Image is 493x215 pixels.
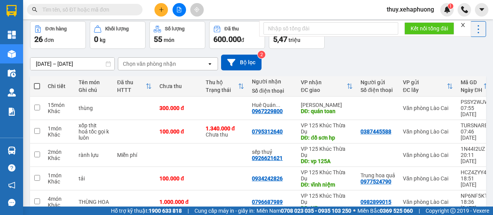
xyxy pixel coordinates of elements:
div: Chưa thu [206,125,244,138]
button: Đơn hàng26đơn [30,21,86,49]
div: 2 món [48,149,71,155]
div: Mã GD [461,79,483,85]
div: 18:36 [DATE] [461,199,490,211]
div: Số điện thoại [361,87,395,93]
span: thuy.xehaphuong [381,5,440,14]
span: 55 [154,35,162,44]
span: file-add [176,7,182,12]
div: ĐC giao [301,87,347,93]
span: message [8,199,15,206]
strong: 1900 633 818 [149,208,182,214]
strong: 0708 023 035 - 0935 103 250 [281,208,351,214]
div: thùng [79,105,109,111]
div: 100.000 đ [159,175,198,182]
div: Khác [48,202,71,208]
div: 0934242826 [252,175,283,182]
span: triệu [288,37,300,43]
button: Số lượng55món [149,21,205,49]
div: DĐ: quán toan [301,108,353,114]
sup: 1 [448,3,453,9]
div: DĐ: HP [301,205,353,211]
div: Đã thu [225,26,239,32]
div: Khác [48,155,71,161]
div: sếp thuỷ [252,149,293,155]
div: Đơn hàng [45,26,67,32]
div: 0387445588 [361,128,391,135]
div: Chi tiết [48,83,71,89]
div: Văn phòng Lào Cai [403,175,453,182]
b: Gửi khách hàng [72,40,144,49]
div: [PERSON_NAME] [301,102,353,108]
h1: PSSY2WJW [84,56,134,73]
span: | [188,207,189,215]
div: Thu hộ [206,79,238,85]
span: Kết nối tổng đài [411,24,448,33]
div: 20:11 [DATE] [461,152,490,164]
span: Hỗ trợ kỹ thuật: [111,207,182,215]
div: 0982899015 [361,199,391,205]
div: 1 món [48,125,71,132]
div: Người gửi [361,79,395,85]
button: aim [190,3,204,17]
div: 07:46 [DATE] [461,128,490,141]
div: HTTT [117,87,146,93]
div: Chọn văn phòng nhận [123,60,176,68]
div: NP6NF5KT [461,193,490,199]
div: Khác [48,132,71,138]
img: icon-new-feature [444,6,451,13]
span: notification [8,182,15,189]
div: VP 125 Khúc Thừa Dụ [301,193,353,205]
span: question-circle [8,164,15,172]
span: ⚪️ [353,209,355,212]
img: phone-icon [461,6,468,13]
button: Đã thu600.000đ [209,21,265,49]
button: Bộ lọc [221,55,262,70]
span: 26 [34,35,43,44]
img: warehouse-icon [8,88,16,97]
li: Số [GEOGRAPHIC_DATA], [GEOGRAPHIC_DATA] [43,19,175,28]
li: Hotline: 19003239 - 0926.621.621 [43,28,175,38]
sup: 2 [258,51,265,58]
button: file-add [173,3,186,17]
div: Khối lượng [105,26,129,32]
span: copyright [450,208,456,213]
div: TURSNARE [461,122,490,128]
div: 15 món [48,102,71,108]
div: 1 món [48,172,71,178]
img: warehouse-icon [8,147,16,155]
div: Văn phòng Lào Cai [403,199,453,205]
div: Ngày ĐH [461,87,483,93]
span: caret-down [478,6,485,13]
img: dashboard-icon [8,31,16,39]
div: Văn phòng Lào Cai [403,128,453,135]
img: logo-vxr [7,5,17,17]
div: ĐC lấy [403,87,447,93]
div: Khác [48,108,71,114]
div: rành lựu [79,152,109,158]
div: DĐ: vĩnh niệm [301,182,353,188]
div: 1N44I2UZ [461,146,490,152]
span: Miền Nam [257,207,351,215]
span: món [164,37,174,43]
th: Toggle SortBy [399,76,457,97]
b: GỬI : Văn phòng Lào Cai [10,56,79,82]
span: đơn [44,37,54,43]
div: 0795312640 [252,128,283,135]
span: aim [194,7,200,12]
span: 0 [94,35,98,44]
span: search [32,7,37,12]
img: warehouse-icon [8,50,16,58]
div: Tên món [79,79,109,85]
img: warehouse-icon [8,69,16,77]
button: caret-down [475,3,488,17]
input: Tìm tên, số ĐT hoặc mã đơn [42,5,133,14]
input: Select a date range. [30,58,114,70]
span: ... [276,102,280,108]
div: 100.000 đ [159,128,198,135]
div: 0796687989 [252,199,283,205]
div: xốp thịt [79,122,109,128]
div: Người nhận [252,78,293,85]
span: đ [241,37,244,43]
div: tải [79,175,109,182]
div: DĐ: đồ sơn hp [301,135,353,141]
